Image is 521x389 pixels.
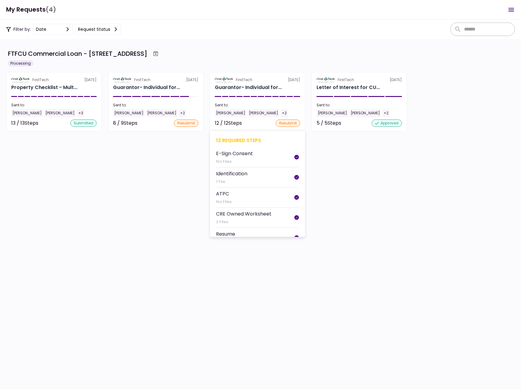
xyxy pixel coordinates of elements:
[113,77,132,83] img: Partner logo
[11,102,97,108] div: Sent to:
[8,60,33,66] div: Processing
[33,24,73,35] button: date
[6,3,56,16] h1: My Requests
[150,48,161,59] button: Archive workflow
[216,137,299,144] div: 12 required steps
[216,179,247,185] div: 1 File
[215,109,246,117] div: [PERSON_NAME]
[317,102,402,108] div: Sent to:
[216,199,232,205] div: No Files
[11,77,97,83] div: [DATE]
[113,120,137,127] div: 8 / 9 Steps
[36,26,46,33] div: date
[70,120,97,127] div: submitted
[236,77,252,83] div: FirstTech
[46,3,56,16] span: (4)
[317,77,335,83] img: Partner logo
[317,109,348,117] div: [PERSON_NAME]
[216,159,253,165] div: No Files
[382,109,390,117] div: +2
[113,77,198,83] div: [DATE]
[216,190,232,198] div: ATPC
[276,120,300,127] div: resubmit
[216,230,235,238] div: Resume
[504,2,519,17] button: Open menu
[77,109,84,117] div: +3
[215,120,242,127] div: 12 / 12 Steps
[134,77,151,83] div: FirstTech
[372,120,402,127] div: approved
[248,109,279,117] div: [PERSON_NAME]
[349,109,381,117] div: [PERSON_NAME]
[113,109,145,117] div: [PERSON_NAME]
[8,49,147,58] div: FTFCU Commercial Loan - [STREET_ADDRESS]
[11,77,30,83] img: Partner logo
[11,109,43,117] div: [PERSON_NAME]
[215,77,233,83] img: Partner logo
[215,102,300,108] div: Sent to:
[11,84,77,91] div: Property Checklist - Multi-Family for CULLUM & KELLEY PROPERTY HOLDINGS, LLC 513 E Caney Street
[179,109,186,117] div: +2
[174,120,198,127] div: resubmit
[317,77,402,83] div: [DATE]
[6,24,121,35] div: Filter by:
[32,77,49,83] div: FirstTech
[75,24,121,35] button: Request status
[216,170,247,177] div: Identification
[11,120,38,127] div: 13 / 13 Steps
[338,77,354,83] div: FirstTech
[216,150,253,157] div: E-Sign Consent
[216,219,271,225] div: 2 Files
[281,109,288,117] div: +2
[113,102,198,108] div: Sent to:
[146,109,178,117] div: [PERSON_NAME]
[317,84,380,91] div: Letter of Interest for CULLUM & KELLEY PROPERTY HOLDINGS, LLC 513 E Caney Street Wharton TX
[113,84,180,91] div: Guarantor- Individual for CULLUM & KELLEY PROPERTY HOLDINGS, LLC Keith Cullum
[317,120,341,127] div: 5 / 5 Steps
[215,77,300,83] div: [DATE]
[216,210,271,218] div: CRE Owned Worksheet
[215,84,282,91] div: Guarantor- Individual for CULLUM & KELLEY PROPERTY HOLDINGS, LLC Reginald Kelley
[44,109,76,117] div: [PERSON_NAME]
